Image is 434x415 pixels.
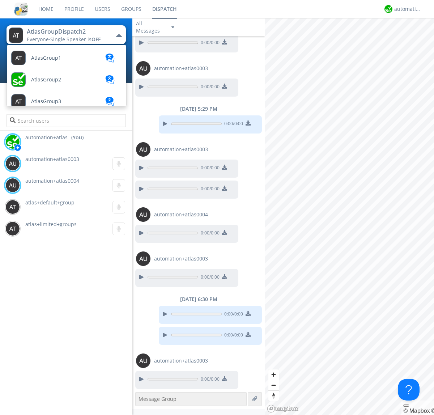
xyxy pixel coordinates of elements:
[222,84,227,89] img: download media button
[198,376,220,384] span: 0:00 / 0:00
[198,39,220,47] span: 0:00 / 0:00
[384,5,392,13] img: d2d01cd9b4174d08988066c6d424eccd
[25,134,68,141] span: automation+atlas
[9,27,23,43] img: 373638.png
[25,156,79,162] span: automation+atlas0003
[198,274,220,282] span: 0:00 / 0:00
[268,380,279,390] button: Zoom out
[25,199,75,206] span: atlas+default+group
[25,177,79,184] span: automation+atlas0004
[7,45,127,106] ul: AtlasGroupDispatch2Everyone·Single Speaker isOFF
[154,65,208,72] span: automation+atlas0003
[198,186,220,194] span: 0:00 / 0:00
[198,84,220,92] span: 0:00 / 0:00
[403,408,430,414] a: Mapbox
[154,146,208,153] span: automation+atlas0003
[5,178,20,192] img: 373638.png
[403,405,409,407] button: Toggle attribution
[136,207,150,222] img: 373638.png
[105,75,115,84] img: translation-blue.svg
[394,5,421,13] div: automation+atlas
[222,165,227,170] img: download media button
[31,77,61,82] span: AtlasGroup2
[105,97,115,106] img: translation-blue.svg
[105,54,115,63] img: translation-blue.svg
[31,55,61,61] span: AtlasGroup1
[27,36,108,43] div: Everyone ·
[7,114,125,127] input: Search users
[268,391,279,401] span: Reset bearing to north
[7,25,125,44] button: AtlasGroupDispatch2Everyone·Single Speaker isOFF
[222,39,227,45] img: download media button
[246,120,251,126] img: download media button
[222,376,227,381] img: download media button
[268,390,279,401] button: Reset bearing to north
[171,26,174,28] img: caret-down-sm.svg
[222,332,243,340] span: 0:00 / 0:00
[71,134,84,141] div: (You)
[5,135,20,149] img: d2d01cd9b4174d08988066c6d424eccd
[5,156,20,171] img: 373638.png
[136,251,150,266] img: 373638.png
[222,274,227,279] img: download media button
[31,99,61,104] span: AtlasGroup3
[222,311,243,319] span: 0:00 / 0:00
[132,296,265,303] div: [DATE] 6:30 PM
[154,255,208,262] span: automation+atlas0003
[136,353,150,368] img: 373638.png
[50,36,101,43] span: Single Speaker is
[5,221,20,236] img: 373638.png
[198,230,220,238] span: 0:00 / 0:00
[267,405,299,413] a: Mapbox logo
[154,211,208,218] span: automation+atlas0004
[136,61,150,76] img: 373638.png
[14,3,27,16] img: cddb5a64eb264b2086981ab96f4c1ba7
[246,311,251,316] img: download media button
[222,120,243,128] span: 0:00 / 0:00
[222,230,227,235] img: download media button
[27,27,108,36] div: AtlasGroupDispatch2
[246,332,251,337] img: download media button
[136,142,150,157] img: 373638.png
[92,36,101,43] span: OFF
[222,186,227,191] img: download media button
[154,357,208,364] span: automation+atlas0003
[132,105,265,113] div: [DATE] 5:29 PM
[398,379,420,401] iframe: Toggle Customer Support
[136,20,165,34] div: All Messages
[198,165,220,173] span: 0:00 / 0:00
[268,369,279,380] button: Zoom in
[25,221,77,228] span: atlas+limited+groups
[5,200,20,214] img: 373638.png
